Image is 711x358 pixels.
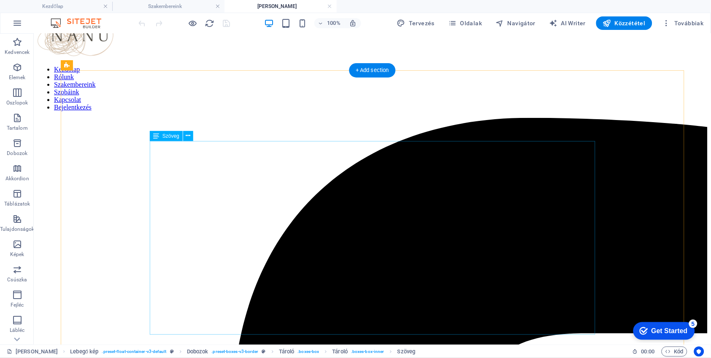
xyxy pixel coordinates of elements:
span: . preset-boxes-v3-border [212,347,259,357]
span: . preset-float-container-v3-default [102,347,167,357]
p: Lábléc [10,327,25,334]
p: Dobozok [7,150,27,157]
p: Oszlopok [6,99,28,106]
span: Oldalak [448,19,482,27]
button: Usercentrics [694,347,704,357]
span: 00 00 [641,347,654,357]
img: Editor Logo [49,18,112,28]
p: Elemek [9,74,26,81]
i: Átméretezés esetén automatikusan beállítja a nagyítási szintet a választott eszköznek megfelelően. [349,19,357,27]
span: Kattintson a kijelöléshez. Dupla kattintás az szerkesztéshez [187,347,208,357]
span: : [647,348,649,355]
h6: Munkamenet idő [633,347,655,357]
div: 5 [62,2,71,10]
i: Ez az elem egy testreszabható előre beállítás [170,349,174,354]
span: Kattintson a kijelöléshez. Dupla kattintás az szerkesztéshez [397,347,416,357]
h6: 100% [327,18,341,28]
span: . boxes-box-inner [351,347,384,357]
button: Kattintson ide az előnézeti módból való kilépéshez és a szerkesztés folytatásához [188,18,198,28]
h4: Szakembereink [112,2,224,11]
span: Kód [665,347,684,357]
button: Közzététel [596,16,652,30]
div: Get Started [25,9,61,17]
span: Továbbiak [662,19,704,27]
div: + Add section [349,63,396,77]
p: Tartalom [7,125,28,131]
p: Akkordion [5,175,29,182]
span: Kattintson a kijelöléshez. Dupla kattintás az szerkesztéshez [333,347,348,357]
i: Weboldal újratöltése [205,19,215,28]
a: Kattintson a kijelölés megszüntetéséhez. Dupla kattintás az oldalak megnyitásához [7,347,58,357]
span: Tervezés [397,19,435,27]
p: Kedvencek [5,49,30,56]
button: 100% [314,18,344,28]
button: Navigátor [492,16,539,30]
span: Szöveg [162,134,179,139]
div: Tervezés (Ctrl+Alt+Y) [394,16,438,30]
button: reload [205,18,215,28]
h4: [PERSON_NAME] [224,2,337,11]
button: Oldalak [445,16,485,30]
div: Get Started 5 items remaining, 0% complete [7,4,68,22]
p: Csúszka [7,276,27,283]
button: AI Writer [546,16,589,30]
span: Kattintson a kijelöléshez. Dupla kattintás az szerkesztéshez [279,347,295,357]
p: Fejléc [11,302,24,308]
span: Navigátor [496,19,536,27]
span: Kattintson a kijelöléshez. Dupla kattintás az szerkesztéshez [70,347,98,357]
button: Kód [662,347,687,357]
span: . boxes-box [298,347,319,357]
p: Táblázatok [4,200,30,207]
span: Közzététel [603,19,646,27]
span: AI Writer [549,19,586,27]
button: Tervezés [394,16,438,30]
i: Ez az elem egy testreszabható előre beállítás [262,349,266,354]
button: Továbbiak [659,16,707,30]
p: Képek [10,251,24,258]
nav: breadcrumb [70,347,415,357]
